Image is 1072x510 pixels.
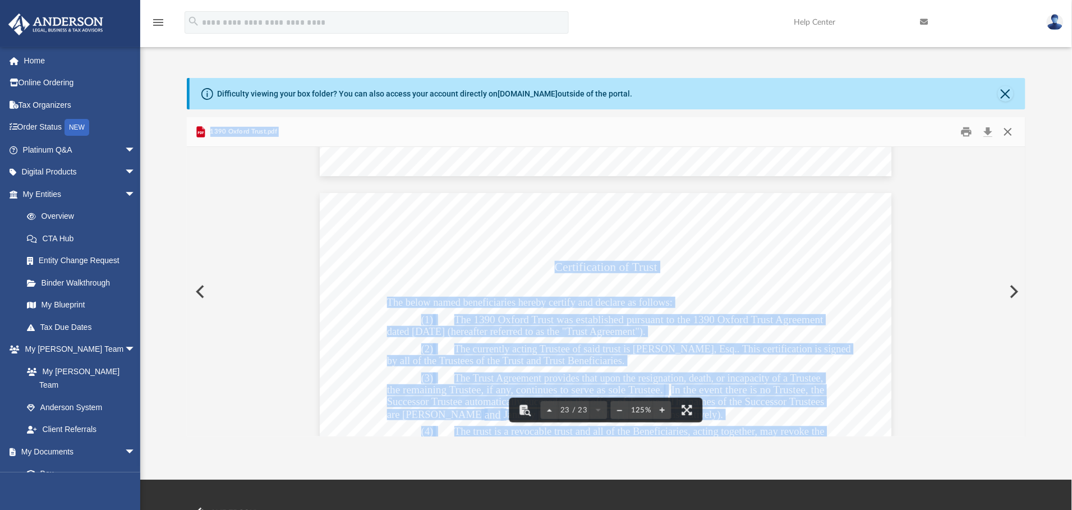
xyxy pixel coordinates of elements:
[8,49,153,72] a: Home
[125,338,147,361] span: arrow_drop_down
[387,410,485,420] span: are [PERSON_NAME]
[998,123,1018,141] button: Close
[16,396,147,419] a: Anderson System
[16,316,153,338] a: Tax Due Dates
[675,398,700,422] button: Enter fullscreen
[559,398,590,422] button: 23 / 23
[504,410,723,420] span: January [PERSON_NAME] (to serve consecutively).
[387,327,646,337] span: dated [DATE] (hereafter referred to as the "Trust Agreement").
[454,344,851,354] span: The currently acting Trustee of said trust is [PERSON_NAME], Esq.. This certification is signed
[8,338,147,361] a: My [PERSON_NAME] Teamarrow_drop_down
[454,427,825,437] span: The trust is a revocable trust and all of the Beneficiaries, acting together, may revoke the
[151,16,165,29] i: menu
[125,440,147,463] span: arrow_drop_down
[187,15,200,27] i: search
[125,183,147,206] span: arrow_drop_down
[8,139,153,161] a: Platinum Q&Aarrow_drop_down
[8,72,153,94] a: Online Ordering
[670,397,825,407] span: The names of the Successor Trustees
[16,272,153,294] a: Binder Walkthrough
[387,297,673,307] span: The below named beneficiaries hereby certify and declare as follows:
[187,276,211,307] button: Previous File
[541,398,559,422] button: Previous page
[151,21,165,29] a: menu
[187,117,1025,437] div: Preview
[654,398,671,422] button: Zoom in
[956,123,978,141] button: Print
[16,463,141,485] a: Box
[8,440,147,463] a: My Documentsarrow_drop_down
[671,385,825,395] span: In the event there is no Trustee, the
[421,315,433,325] span: (1)
[8,183,153,205] a: My Entitiesarrow_drop_down
[421,344,433,354] span: (2)
[125,139,147,162] span: arrow_drop_down
[16,250,153,272] a: Entity Change Request
[5,13,107,35] img: Anderson Advisors Platinum Portal
[421,427,433,437] span: (4)
[8,116,153,139] a: Order StatusNEW
[16,294,147,316] a: My Blueprint
[559,407,590,414] span: 23 / 23
[1047,14,1064,30] img: User Pic
[8,161,153,183] a: Digital Productsarrow_drop_down
[454,373,823,383] span: The Trust Agreement provides that upon the resignation, death, or incapacity of a Trustee,
[16,227,153,250] a: CTA Hub
[16,360,141,396] a: My [PERSON_NAME] Team
[16,419,147,441] a: Client Referrals
[387,385,663,395] span: the remaining Trustee, if any, continues to serve as sole Trustee.
[998,86,1014,102] button: Close
[978,123,998,141] button: Download
[555,261,657,273] span: Certification of Trust
[16,205,153,228] a: Overview
[187,147,1025,437] div: Document Viewer
[65,119,89,136] div: NEW
[208,127,277,137] span: 1390 Oxford Trust.pdf
[387,356,625,366] span: by all of the Trustees of the Trust and Trust Beneficiaries.
[1001,276,1025,307] button: Next File
[498,89,558,98] a: [DOMAIN_NAME]
[611,398,629,422] button: Zoom out
[421,373,433,383] span: (3)
[217,88,632,100] div: Difficulty viewing your box folder? You can also access your account directly on outside of the p...
[387,397,662,407] span: Successor Trustee automatically succeeds to the office of Trustee.
[125,161,147,184] span: arrow_drop_down
[629,407,654,414] div: Current zoom level
[454,315,823,325] span: The 1390 Oxford Trust was established pursuant to the 1390 Oxford Trust Agreement
[8,94,153,116] a: Tax Organizers
[187,147,1025,437] div: File preview
[485,409,501,420] span: and
[513,398,537,422] button: Toggle findbar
